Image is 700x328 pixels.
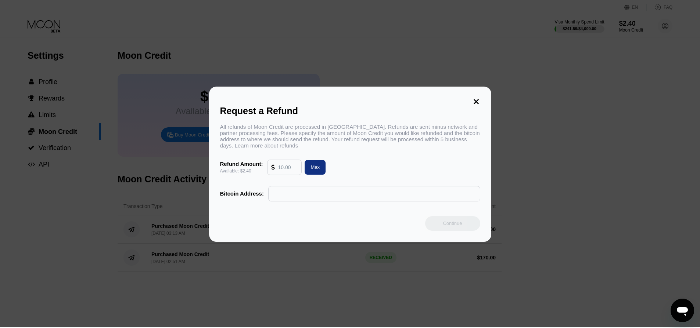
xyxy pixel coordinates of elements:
div: Refund Amount: [220,161,263,167]
input: 10.00 [278,160,298,175]
iframe: Button to launch messaging window [671,299,694,322]
div: All refunds of Moon Credit are processed in [GEOGRAPHIC_DATA]. Refunds are sent minus network and... [220,124,480,149]
div: Max [310,164,320,170]
div: Request a Refund [220,106,480,116]
div: Available: $2.40 [220,168,263,174]
span: Learn more about refunds [235,142,298,149]
div: Bitcoin Address: [220,190,264,197]
div: Max [302,160,326,175]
